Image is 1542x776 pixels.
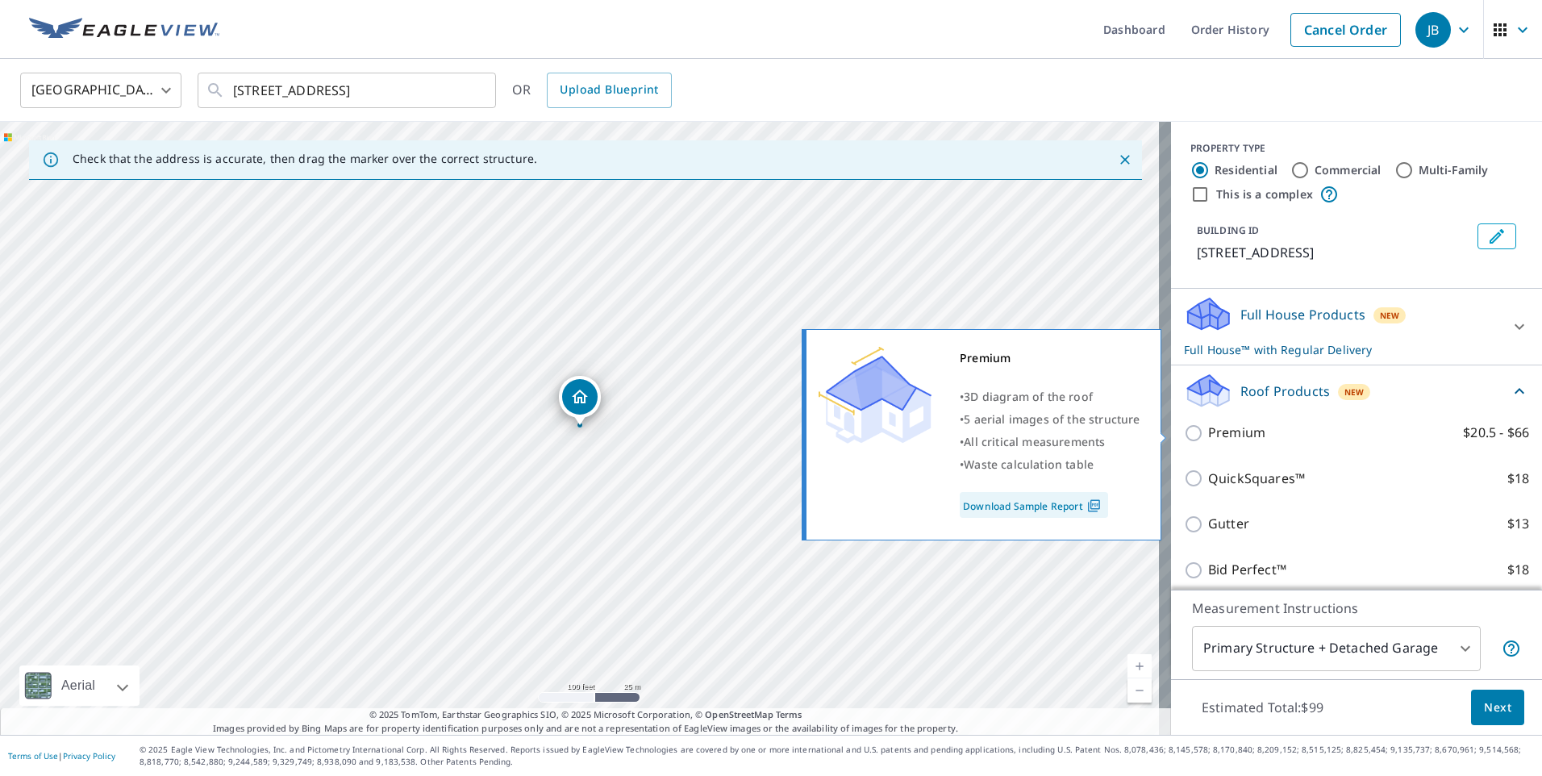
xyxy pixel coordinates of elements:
[8,751,115,761] p: |
[1208,423,1265,443] p: Premium
[964,411,1140,427] span: 5 aerial images of the structure
[960,431,1140,453] div: •
[1484,698,1511,718] span: Next
[964,434,1105,449] span: All critical measurements
[1127,654,1152,678] a: Current Level 18, Zoom In
[1380,309,1400,322] span: New
[560,80,658,100] span: Upload Blueprint
[960,492,1108,518] a: Download Sample Report
[233,68,463,113] input: Search by address or latitude-longitude
[19,665,140,706] div: Aerial
[1415,12,1451,48] div: JB
[1507,560,1529,580] p: $18
[1315,162,1382,178] label: Commercial
[1115,149,1136,170] button: Close
[1463,423,1529,443] p: $20.5 - $66
[705,708,773,720] a: OpenStreetMap
[20,68,181,113] div: [GEOGRAPHIC_DATA]
[547,73,671,108] a: Upload Blueprint
[1192,626,1481,671] div: Primary Structure + Detached Garage
[1127,678,1152,703] a: Current Level 18, Zoom Out
[1216,186,1313,202] label: This is a complex
[1240,305,1365,324] p: Full House Products
[1197,223,1259,237] p: BUILDING ID
[1507,469,1529,489] p: $18
[1240,382,1330,401] p: Roof Products
[1215,162,1277,178] label: Residential
[1208,560,1286,580] p: Bid Perfect™
[1502,639,1521,658] span: Your report will include the primary structure and a detached garage if one exists.
[964,389,1093,404] span: 3D diagram of the roof
[559,376,601,426] div: Dropped pin, building 1, Residential property, 502 W Pine St North Liberty, IN 46554
[1184,295,1529,358] div: Full House ProductsNewFull House™ with Regular Delivery
[1184,372,1529,410] div: Roof ProductsNew
[140,744,1534,768] p: © 2025 Eagle View Technologies, Inc. and Pictometry International Corp. All Rights Reserved. Repo...
[512,73,672,108] div: OR
[29,18,219,42] img: EV Logo
[56,665,100,706] div: Aerial
[776,708,802,720] a: Terms
[1290,13,1401,47] a: Cancel Order
[1208,469,1305,489] p: QuickSquares™
[1197,243,1471,262] p: [STREET_ADDRESS]
[1189,690,1336,725] p: Estimated Total: $99
[964,457,1094,472] span: Waste calculation table
[960,347,1140,369] div: Premium
[1507,514,1529,534] p: $13
[1344,386,1365,398] span: New
[1419,162,1489,178] label: Multi-Family
[63,750,115,761] a: Privacy Policy
[369,708,802,722] span: © 2025 TomTom, Earthstar Geographics SIO, © 2025 Microsoft Corporation, ©
[960,408,1140,431] div: •
[1083,499,1105,513] img: Pdf Icon
[1208,514,1249,534] p: Gutter
[1192,599,1521,618] p: Measurement Instructions
[1471,690,1524,726] button: Next
[1184,341,1500,358] p: Full House™ with Regular Delivery
[8,750,58,761] a: Terms of Use
[1190,141,1523,156] div: PROPERTY TYPE
[960,453,1140,476] div: •
[819,347,931,444] img: Premium
[960,386,1140,408] div: •
[73,152,537,166] p: Check that the address is accurate, then drag the marker over the correct structure.
[1477,223,1516,249] button: Edit building 1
